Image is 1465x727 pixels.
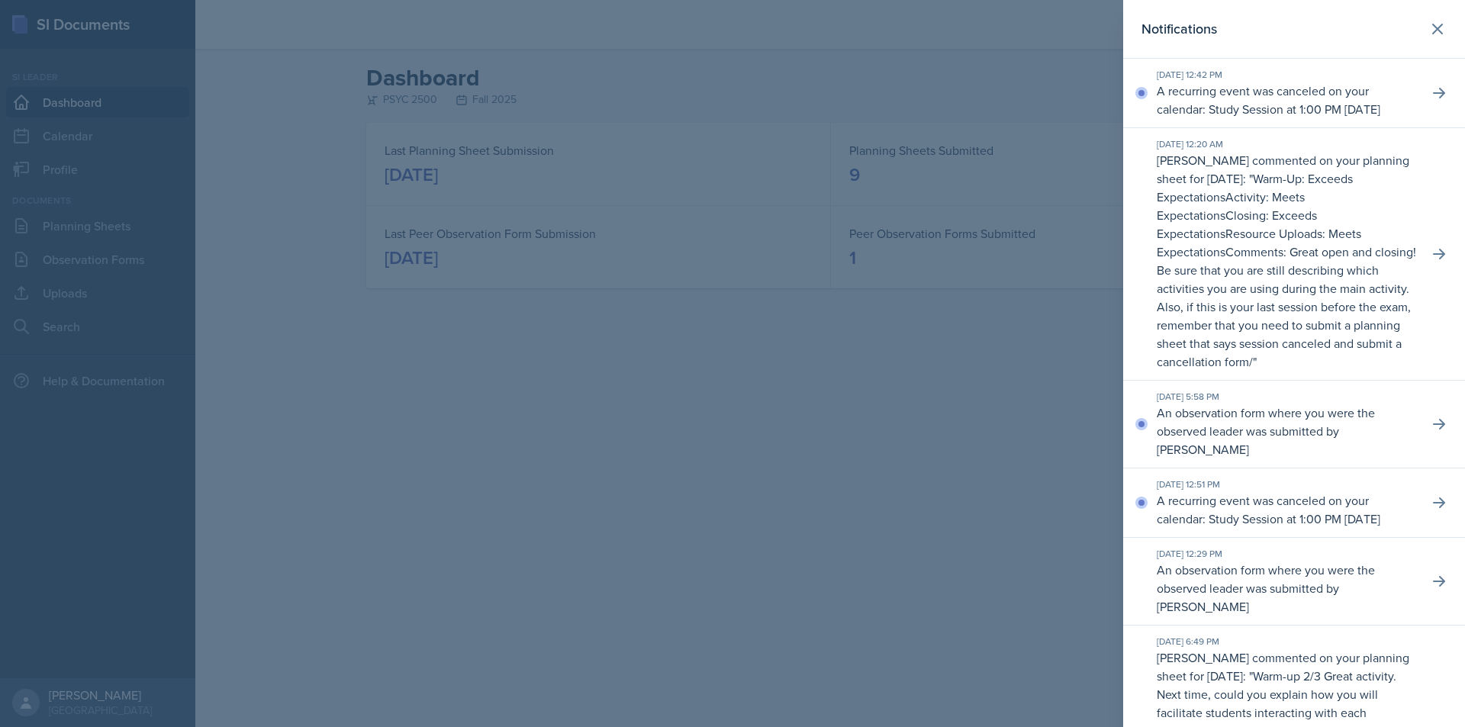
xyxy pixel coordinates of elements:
[1157,404,1416,458] p: An observation form where you were the observed leader was submitted by [PERSON_NAME]
[1141,18,1217,40] h2: Notifications
[1157,82,1416,118] p: A recurring event was canceled on your calendar: Study Session at 1:00 PM [DATE]
[1157,478,1416,491] div: [DATE] 12:51 PM
[1157,207,1317,242] p: Closing: Exceeds Expectations
[1157,243,1416,370] p: Comments: Great open and closing! Be sure that you are still describing which activities you are ...
[1157,188,1305,224] p: Activity: Meets Expectations
[1157,547,1416,561] div: [DATE] 12:29 PM
[1157,225,1361,260] p: Resource Uploads: Meets Expectations
[1157,68,1416,82] div: [DATE] 12:42 PM
[1157,151,1416,371] p: [PERSON_NAME] commented on your planning sheet for [DATE]: " "
[1157,491,1416,528] p: A recurring event was canceled on your calendar: Study Session at 1:00 PM [DATE]
[1157,390,1416,404] div: [DATE] 5:58 PM
[1157,561,1416,616] p: An observation form where you were the observed leader was submitted by [PERSON_NAME]
[1157,170,1353,205] p: Warm-Up: Exceeds Expectations
[1157,635,1416,648] div: [DATE] 6:49 PM
[1157,137,1416,151] div: [DATE] 12:20 AM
